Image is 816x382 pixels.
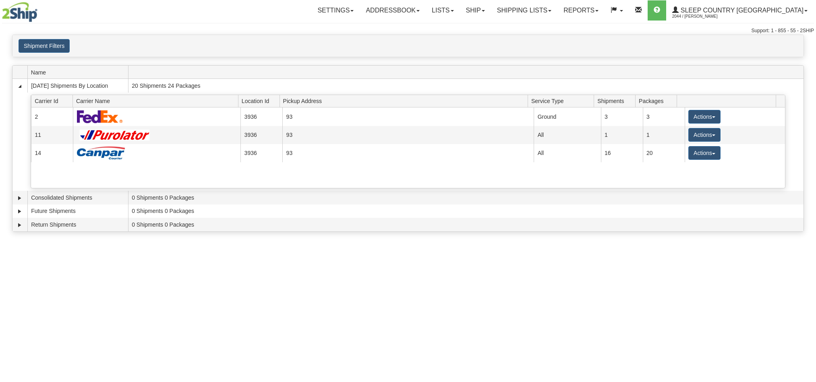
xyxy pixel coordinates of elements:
[128,191,804,204] td: 0 Shipments 0 Packages
[460,0,491,21] a: Ship
[27,191,128,204] td: Consolidated Shipments
[2,2,37,22] img: logo2044.jpg
[16,207,24,215] a: Expand
[2,27,814,34] div: Support: 1 - 855 - 55 - 2SHIP
[643,144,685,162] td: 20
[31,66,128,78] span: Name
[688,110,721,124] button: Actions
[666,0,814,21] a: Sleep Country [GEOGRAPHIC_DATA] 2044 / [PERSON_NAME]
[240,144,282,162] td: 3936
[77,130,153,140] img: Purolator
[643,107,685,126] td: 3
[679,7,804,14] span: Sleep Country [GEOGRAPHIC_DATA]
[282,126,534,144] td: 93
[639,95,677,107] span: Packages
[77,147,125,159] img: Canpar
[531,95,594,107] span: Service Type
[688,128,721,142] button: Actions
[27,218,128,231] td: Return Shipments
[688,146,721,160] button: Actions
[16,221,24,229] a: Expand
[128,79,804,93] td: 20 Shipments 24 Packages
[557,0,605,21] a: Reports
[672,12,733,21] span: 2044 / [PERSON_NAME]
[31,144,73,162] td: 14
[283,95,528,107] span: Pickup Address
[601,107,643,126] td: 3
[19,39,70,53] button: Shipment Filters
[35,95,72,107] span: Carrier Id
[534,126,601,144] td: All
[31,107,73,126] td: 2
[27,204,128,218] td: Future Shipments
[534,107,601,126] td: Ground
[242,95,280,107] span: Location Id
[240,126,282,144] td: 3936
[643,126,685,144] td: 1
[128,218,804,231] td: 0 Shipments 0 Packages
[16,82,24,90] a: Collapse
[16,194,24,202] a: Expand
[534,144,601,162] td: All
[77,110,123,123] img: FedEx Express®
[426,0,460,21] a: Lists
[282,107,534,126] td: 93
[491,0,557,21] a: Shipping lists
[27,79,128,93] td: [DATE] Shipments By Location
[311,0,360,21] a: Settings
[601,144,643,162] td: 16
[601,126,643,144] td: 1
[31,126,73,144] td: 11
[282,144,534,162] td: 93
[240,107,282,126] td: 3936
[597,95,635,107] span: Shipments
[360,0,426,21] a: Addressbook
[128,204,804,218] td: 0 Shipments 0 Packages
[76,95,238,107] span: Carrier Name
